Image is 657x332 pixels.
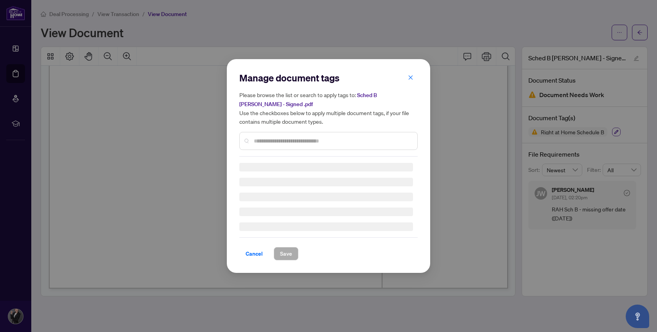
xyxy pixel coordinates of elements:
[408,75,413,80] span: close
[239,72,418,84] h2: Manage document tags
[239,90,418,126] h5: Please browse the list or search to apply tags to: Use the checkboxes below to apply multiple doc...
[626,305,649,328] button: Open asap
[239,247,269,260] button: Cancel
[246,247,263,260] span: Cancel
[274,247,298,260] button: Save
